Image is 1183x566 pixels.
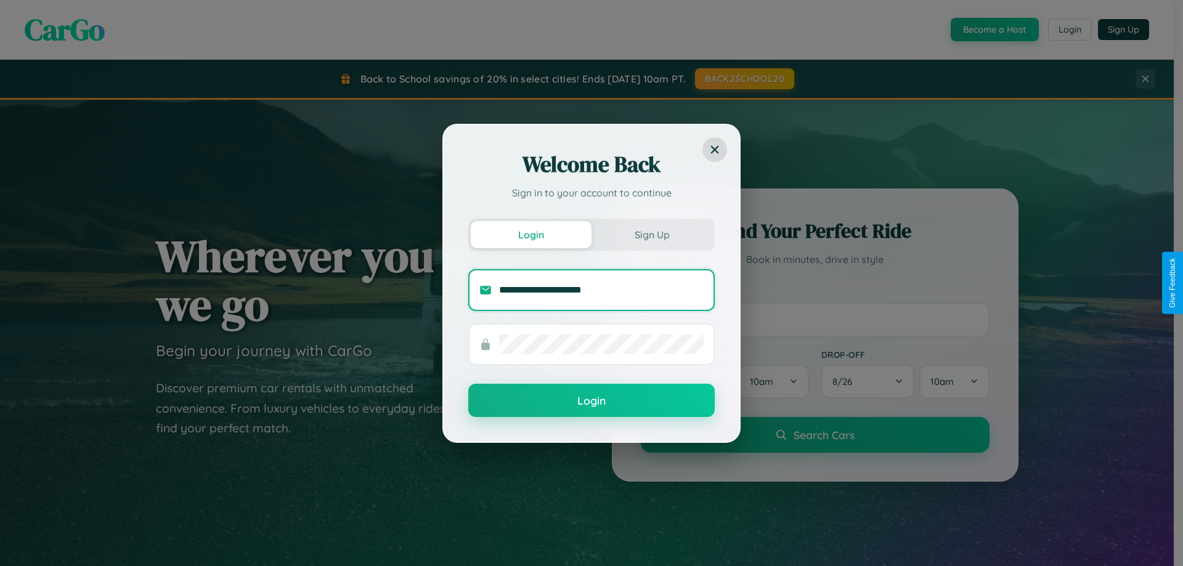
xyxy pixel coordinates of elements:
[1168,258,1177,308] div: Give Feedback
[468,384,715,417] button: Login
[468,185,715,200] p: Sign in to your account to continue
[591,221,712,248] button: Sign Up
[468,150,715,179] h2: Welcome Back
[471,221,591,248] button: Login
